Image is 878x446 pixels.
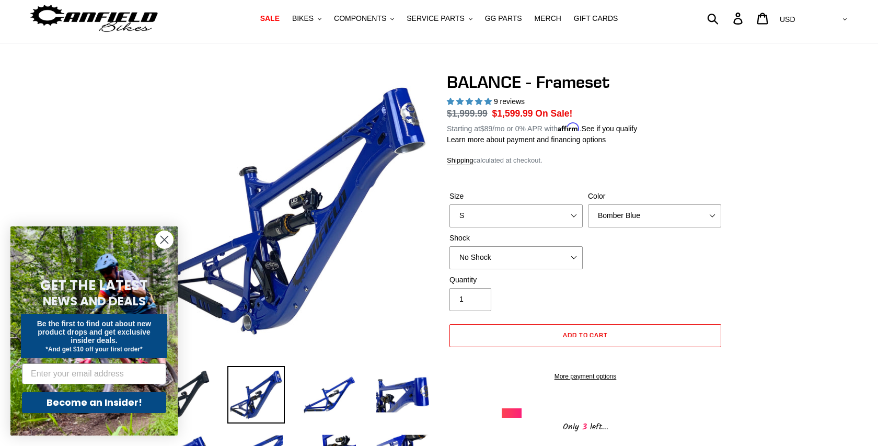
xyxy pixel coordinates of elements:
[485,14,522,23] span: GG PARTS
[155,231,174,249] button: Close dialog
[492,108,533,119] span: $1,599.99
[535,14,561,23] span: MERCH
[494,97,525,106] span: 9 reviews
[480,12,527,26] a: GG PARTS
[29,2,159,35] img: Canfield Bikes
[574,14,618,23] span: GIFT CARDS
[447,135,606,144] a: Learn more about payment and financing options
[588,191,721,202] label: Color
[287,12,327,26] button: BIKES
[449,372,721,381] a: More payment options
[22,392,166,413] button: Become an Insider!
[447,108,488,119] s: $1,999.99
[449,233,583,244] label: Shock
[713,7,740,30] input: Search
[449,324,721,347] button: Add to cart
[579,420,590,433] span: 3
[569,12,623,26] a: GIFT CARDS
[449,275,583,285] label: Quantity
[43,293,146,310] span: NEWS AND DEALS
[22,363,166,384] input: Enter your email address
[301,366,358,424] img: Load image into Gallery viewer, BALANCE - Frameset
[529,12,567,26] a: MERCH
[447,156,473,165] a: Shipping
[37,319,152,345] span: Be the first to find out about new product drops and get exclusive insider deals.
[260,14,280,23] span: SALE
[227,366,285,424] img: Load image into Gallery viewer, BALANCE - Frameset
[502,418,669,434] div: Only left...
[255,12,285,26] a: SALE
[480,124,492,133] span: $89
[447,97,494,106] span: 5.00 stars
[447,72,724,92] h1: BALANCE - Frameset
[45,346,142,353] span: *And get $10 off your first order*
[401,12,477,26] button: SERVICE PARTS
[374,366,431,424] img: Load image into Gallery viewer, BALANCE - Frameset
[40,276,148,295] span: GET THE LATEST
[447,121,637,134] p: Starting at /mo or 0% APR with .
[449,191,583,202] label: Size
[334,14,386,23] span: COMPONENTS
[582,124,638,133] a: See if you qualify - Learn more about Affirm Financing (opens in modal)
[558,123,580,132] span: Affirm
[292,14,314,23] span: BIKES
[407,14,464,23] span: SERVICE PARTS
[563,331,608,339] span: Add to cart
[535,107,572,120] span: On Sale!
[447,155,724,166] div: calculated at checkout.
[329,12,399,26] button: COMPONENTS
